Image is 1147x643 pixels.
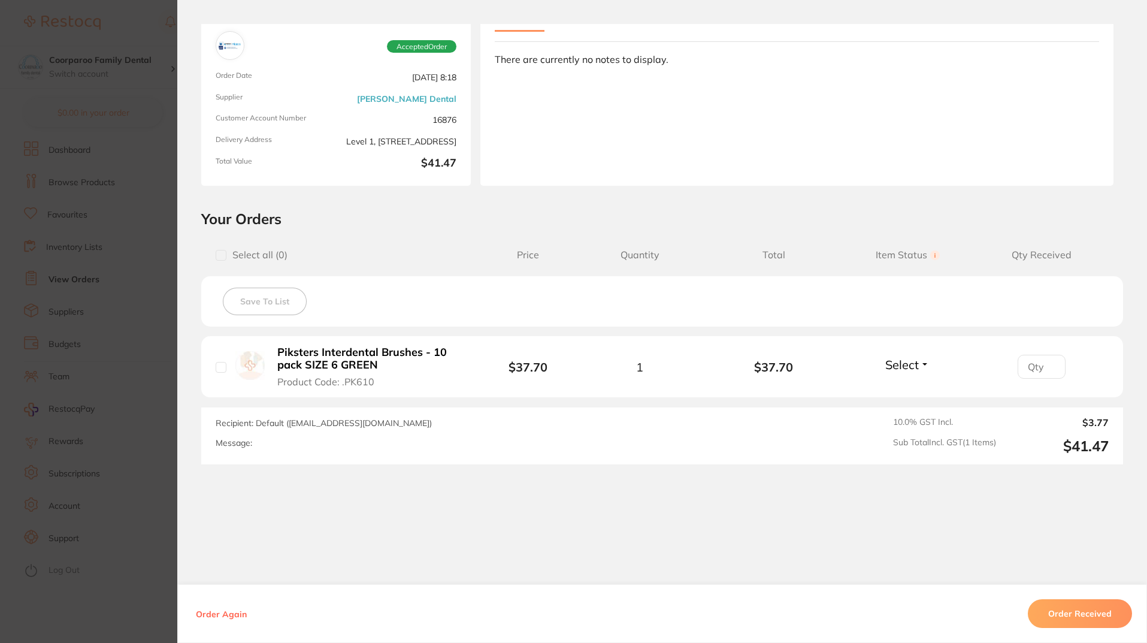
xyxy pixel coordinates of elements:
[341,135,456,147] span: Level 1, [STREET_ADDRESS]
[235,351,265,381] img: Piksters Interdental Brushes - 10 pack SIZE 6 GREEN
[216,157,331,171] span: Total Value
[885,357,919,372] span: Select
[226,249,287,261] span: Select all ( 0 )
[387,40,456,53] span: Accepted Order
[893,437,996,455] span: Sub Total Incl. GST ( 1 Items)
[18,18,222,229] div: message notification from Restocq, 20m ago. Hi undefined, This month, AB Orthodontics is offering...
[882,357,933,372] button: Select
[192,608,250,619] button: Order Again
[341,71,456,83] span: [DATE] 8:18
[975,249,1109,261] span: Qty Received
[357,94,456,104] a: [PERSON_NAME] Dental
[483,249,573,261] span: Price
[841,249,975,261] span: Item Status
[27,29,46,48] img: Profile image for Restocq
[52,26,213,206] div: Message content
[216,114,331,126] span: Customer Account Number
[509,360,547,375] b: $37.70
[216,135,331,147] span: Delivery Address
[216,93,331,105] span: Supplier
[52,210,213,221] p: Message from Restocq, sent 20m ago
[216,418,432,428] span: Recipient: Default ( [EMAIL_ADDRESS][DOMAIN_NAME] )
[341,157,456,171] b: $41.47
[223,288,307,315] button: Save To List
[219,34,241,57] img: Erskine Dental
[1018,355,1066,379] input: Qty
[893,417,996,428] span: 10.0 % GST Incl.
[495,54,1099,65] div: There are currently no notes to display.
[573,249,707,261] span: Quantity
[216,438,252,448] label: Message:
[277,376,374,387] span: Product Code: .PK610
[274,346,466,388] button: Piksters Interdental Brushes - 10 pack SIZE 6 GREEN Product Code: .PK610
[1028,599,1132,628] button: Order Received
[1006,417,1109,428] output: $3.77
[216,71,331,83] span: Order Date
[277,346,462,371] b: Piksters Interdental Brushes - 10 pack SIZE 6 GREEN
[52,26,213,38] div: Hi undefined,
[636,360,643,374] span: 1
[201,210,1123,228] h2: Your Orders
[707,249,841,261] span: Total
[341,114,456,126] span: 16876
[1006,437,1109,455] output: $41.47
[707,360,841,374] b: $37.70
